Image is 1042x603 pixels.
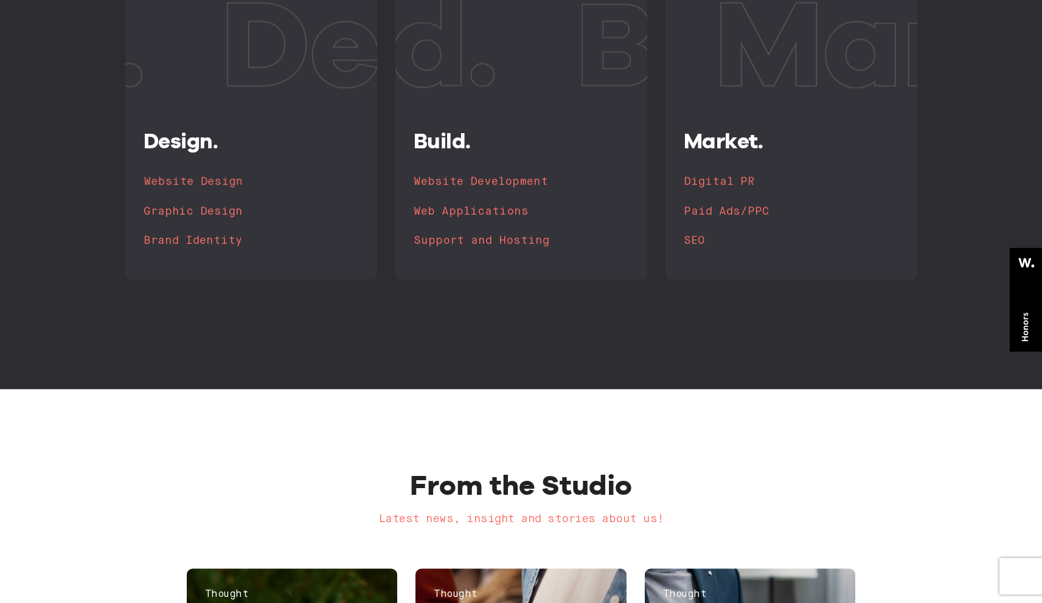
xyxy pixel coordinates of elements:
[684,202,899,220] a: Paid Ads/PPC
[684,203,769,220] h4: Paid Ads/PPC
[410,468,632,501] span: From the Studio
[144,233,243,250] h4: Brand Identity
[684,128,763,153] span: Market.
[144,173,243,190] h4: Website Design
[414,233,549,250] h4: Support and Hosting
[144,202,359,220] a: Graphic Design
[414,173,548,190] h4: Website Development
[414,128,471,153] span: Build.
[378,513,664,524] span: Latest news, insight and stories about us!
[684,173,754,190] h4: Digital PR
[434,589,478,599] span: Thought
[684,233,705,250] h4: SEO
[684,173,899,190] a: Digital PR
[414,232,629,250] a: Support and Hosting
[684,232,899,250] a: SEO
[414,203,529,220] h4: Web Applications
[144,232,359,250] a: Brand Identity
[144,173,359,190] a: Website Design
[144,203,243,220] h4: Graphic Design
[414,173,629,190] a: Website Development
[414,202,629,220] a: Web Applications
[144,128,218,153] span: Design.
[663,589,707,599] span: Thought
[205,589,249,599] span: Thought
